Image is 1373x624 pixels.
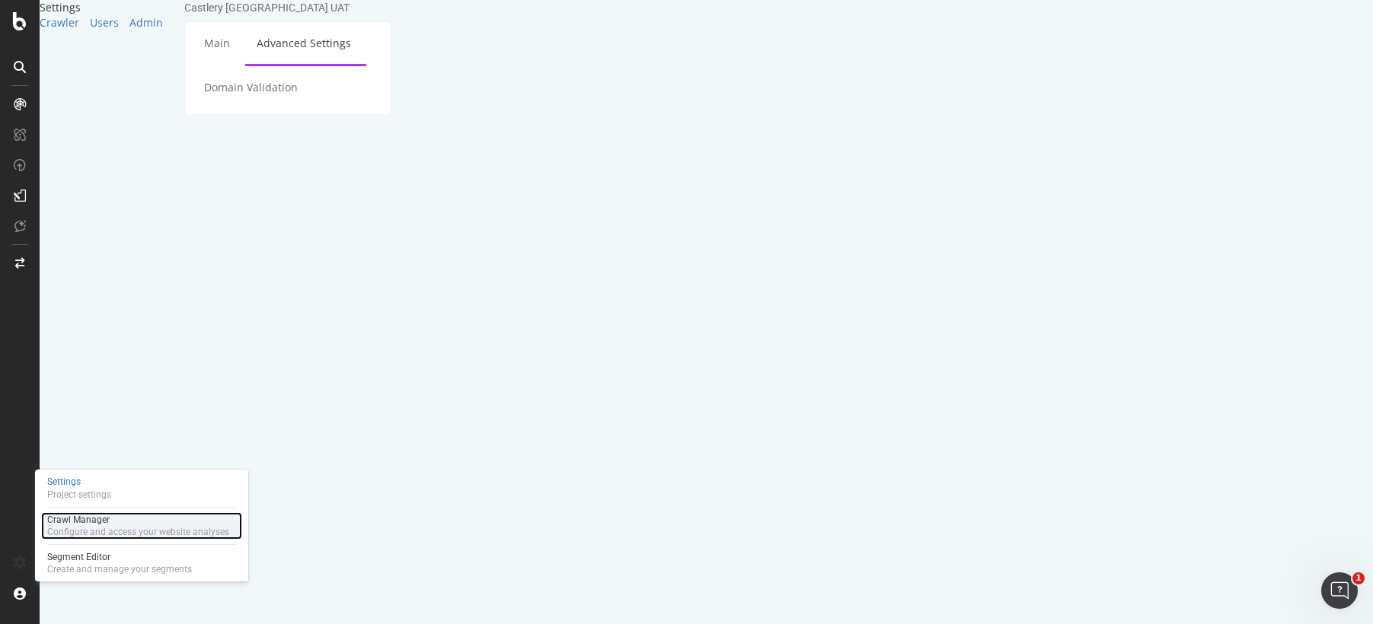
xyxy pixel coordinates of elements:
[47,489,111,501] div: Project settings
[41,474,242,502] a: SettingsProject settings
[47,526,229,538] div: Configure and access your website analyses
[41,512,242,540] a: Crawl ManagerConfigure and access your website analyses
[90,15,119,30] a: Users
[47,563,192,575] div: Create and manage your segments
[47,514,229,526] div: Crawl Manager
[47,476,111,489] div: Settings
[19,22,68,64] a: Main
[129,15,163,30] a: Admin
[113,108,193,150] a: Scheduling
[1321,572,1358,609] iframe: Intercom live chat
[1352,572,1365,584] span: 1
[72,22,189,64] a: Advanced Settings
[19,66,136,108] a: Domain Validation
[47,551,192,563] div: Segment Editor
[19,108,109,150] a: HTML Extract
[40,15,79,30] a: Crawler
[41,549,242,577] a: Segment EditorCreate and manage your segments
